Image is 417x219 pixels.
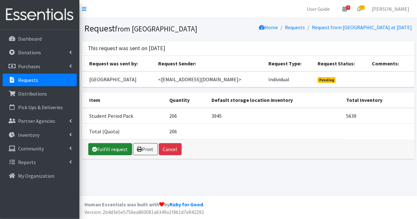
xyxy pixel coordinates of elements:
[165,123,208,139] td: 206
[285,24,305,30] a: Requests
[84,209,204,215] span: Version: 2b4d3e5e5756ea860081a6349a1f861d7e842292
[259,24,278,30] a: Home
[18,63,40,70] p: Purchases
[342,108,414,124] td: 5639
[3,156,77,169] a: Reports
[154,71,265,87] td: <[EMAIL_ADDRESS][DOMAIN_NAME]>
[154,56,265,71] th: Request Sender:
[314,56,368,71] th: Request Status:
[82,123,166,139] td: Total (Quota)
[165,108,208,124] td: 206
[18,49,41,56] p: Donations
[88,143,132,155] a: Fulfill request
[3,74,77,86] a: Requests
[18,90,47,97] p: Distributions
[265,56,314,71] th: Request Type:
[359,5,365,10] span: 72
[3,169,77,182] a: My Organization
[84,23,246,34] h1: Request
[318,77,336,83] span: Pending
[265,71,314,87] td: Individual
[3,115,77,127] a: Partner Agencies
[18,104,63,110] p: Pick Ups & Deliveries
[3,129,77,141] a: Inventory
[352,3,367,15] a: 72
[18,159,36,165] p: Reports
[3,60,77,73] a: Purchases
[18,77,38,83] p: Requests
[3,4,77,25] img: HumanEssentials
[133,143,158,155] a: Print
[208,108,342,124] td: 3945
[84,201,204,208] strong: Human Essentials was built with by .
[18,173,54,179] p: My Organization
[3,87,77,100] a: Distributions
[337,3,352,15] a: 4
[208,92,342,108] th: Default storage location inventory
[18,132,39,138] p: Inventory
[312,24,412,30] a: Request from [GEOGRAPHIC_DATA] at [DATE]
[3,101,77,114] a: Pick Ups & Deliveries
[302,3,335,15] a: User Guide
[18,145,44,152] p: Community
[82,71,155,87] td: [GEOGRAPHIC_DATA]
[367,3,414,15] a: [PERSON_NAME]
[368,56,415,71] th: Comments:
[82,56,155,71] th: Request was sent by:
[82,92,166,108] th: Item
[3,142,77,155] a: Community
[170,201,203,208] a: Ruby for Good
[88,45,165,52] h3: This request was sent on [DATE]
[159,143,182,155] button: Cancel
[82,108,166,124] td: Student Period Pack
[165,92,208,108] th: Quantity
[18,118,55,124] p: Partner Agencies
[3,32,77,45] a: Dashboard
[342,92,414,108] th: Total Inventory
[346,5,350,10] span: 4
[18,36,42,42] p: Dashboard
[115,24,198,33] small: from [GEOGRAPHIC_DATA]
[3,46,77,59] a: Donations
